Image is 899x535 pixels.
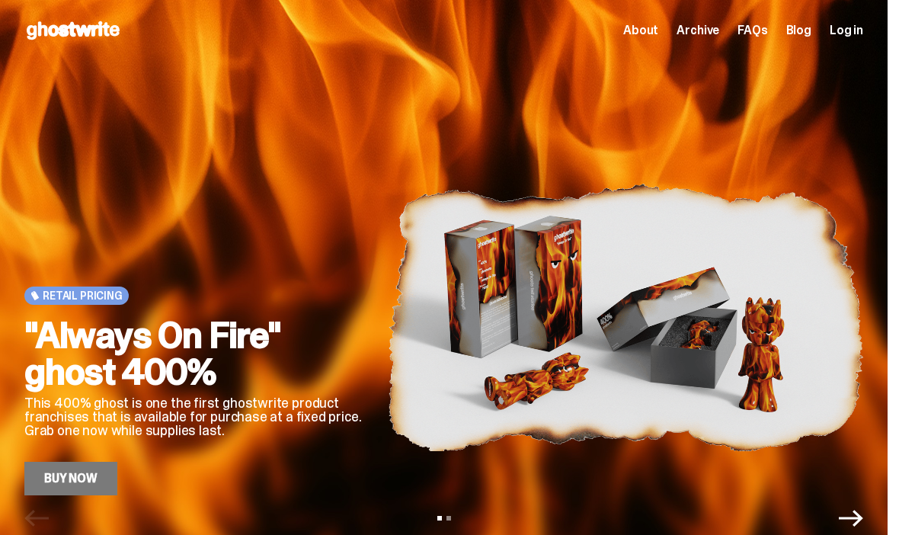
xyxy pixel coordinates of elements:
a: Buy Now [24,462,117,495]
span: Retail Pricing [43,290,123,302]
button: Next [839,506,863,530]
a: FAQs [737,24,767,37]
p: This 400% ghost is one the first ghostwrite product franchises that is available for purchase at ... [24,396,363,437]
img: "Always On Fire" ghost 400% [388,139,863,495]
a: Blog [786,24,811,37]
a: Archive [677,24,719,37]
button: View slide 2 [446,516,451,521]
a: Log in [830,24,863,37]
a: About [623,24,658,37]
button: View slide 1 [437,516,442,521]
h2: "Always On Fire" ghost 400% [24,317,363,390]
